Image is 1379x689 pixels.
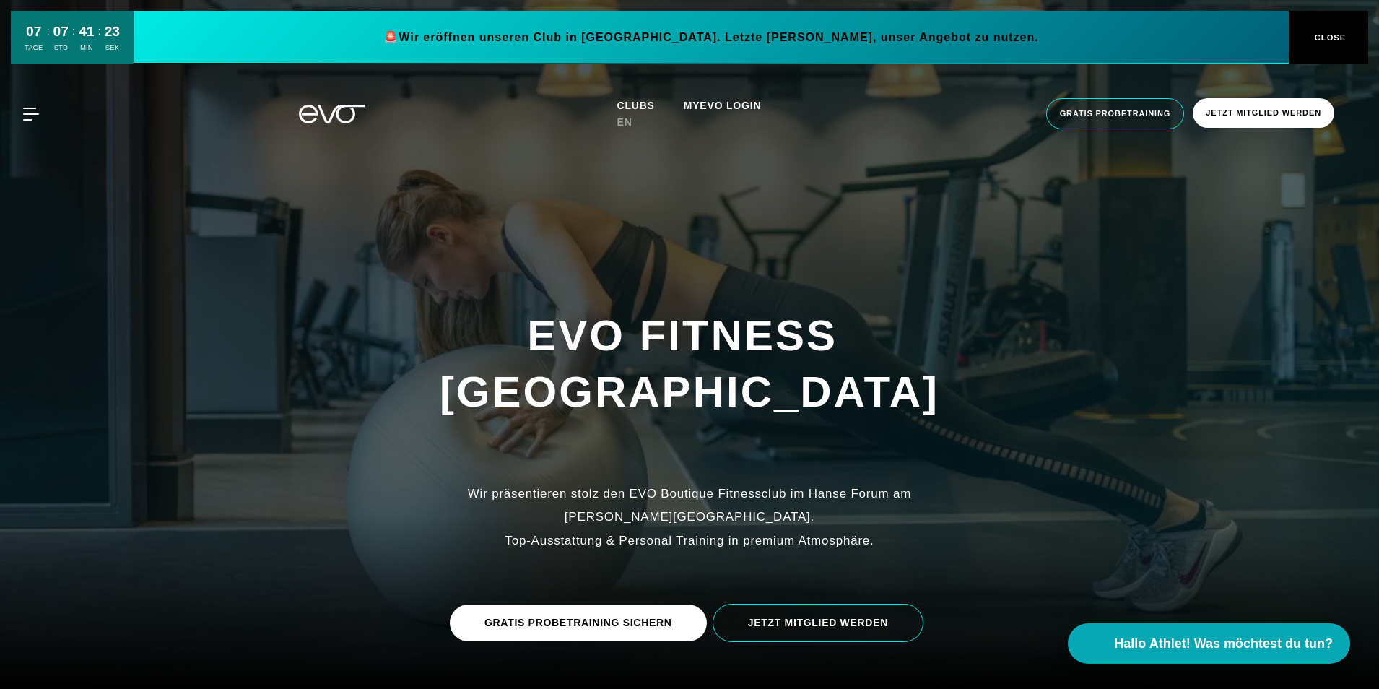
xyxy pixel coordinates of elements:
span: Clubs [617,100,655,111]
div: 07 [25,22,43,43]
div: : [97,23,100,61]
h1: EVO FITNESS [GEOGRAPHIC_DATA] [440,308,939,420]
a: en [617,116,650,128]
a: Jetzt Mitglied werden [1188,98,1339,129]
span: JETZT MITGLIED WERDEN [748,615,888,630]
div: : [72,23,75,61]
div: MIN [79,43,94,53]
a: Clubs [617,99,684,111]
div: 07 [53,22,69,43]
span: Hallo Athlet! Was möchtest du tun? [1114,636,1333,651]
span: GRATIS PROBETRAINING SICHERN [484,615,672,630]
div: Wir präsentieren stolz den EVO Boutique Fitnessclub im Hanse Forum am [PERSON_NAME][GEOGRAPHIC_DA... [419,482,961,552]
div: TAGE [25,43,43,53]
div: SEK [105,43,120,53]
div: 41 [79,22,94,43]
div: 23 [105,22,120,43]
div: STD [53,43,69,53]
span: en [617,116,632,128]
a: Gratis Probetraining [1042,98,1189,129]
span: Gratis Probetraining [1060,108,1171,120]
button: CLOSE [1289,11,1368,64]
span: CLOSE [1311,32,1347,42]
span: Jetzt Mitglied werden [1206,107,1321,119]
button: Hallo Athlet! Was möchtest du tun? [1068,623,1350,664]
a: GRATIS PROBETRAINING SICHERN [450,594,713,652]
a: MYEVO LOGIN [684,100,762,111]
a: JETZT MITGLIED WERDEN [713,593,929,653]
div: : [46,23,49,61]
